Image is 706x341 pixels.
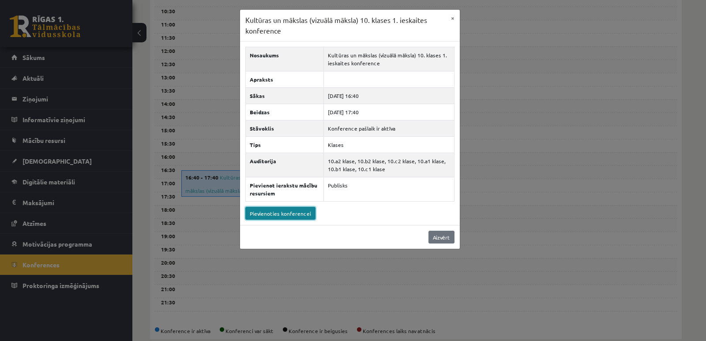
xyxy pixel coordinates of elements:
th: Beidzas [245,104,323,120]
th: Apraksts [245,71,323,88]
td: [DATE] 17:40 [323,104,454,120]
a: Pievienoties konferencei [245,207,315,220]
th: Auditorija [245,153,323,177]
td: 10.a2 klase, 10.b2 klase, 10.c2 klase, 10.a1 klase, 10.b1 klase, 10.c1 klase [323,153,454,177]
th: Sākas [245,88,323,104]
a: Aizvērt [428,231,454,244]
td: Klases [323,137,454,153]
td: Kultūras un mākslas (vizuālā māksla) 10. klases 1. ieskaites konference [323,47,454,71]
td: Publisks [323,177,454,202]
th: Stāvoklis [245,120,323,137]
th: Tips [245,137,323,153]
h3: Kultūras un mākslas (vizuālā māksla) 10. klases 1. ieskaites konference [245,15,446,36]
th: Pievienot ierakstu mācību resursiem [245,177,323,202]
td: Konference pašlaik ir aktīva [323,120,454,137]
button: × [446,10,460,26]
th: Nosaukums [245,47,323,71]
td: [DATE] 16:40 [323,88,454,104]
